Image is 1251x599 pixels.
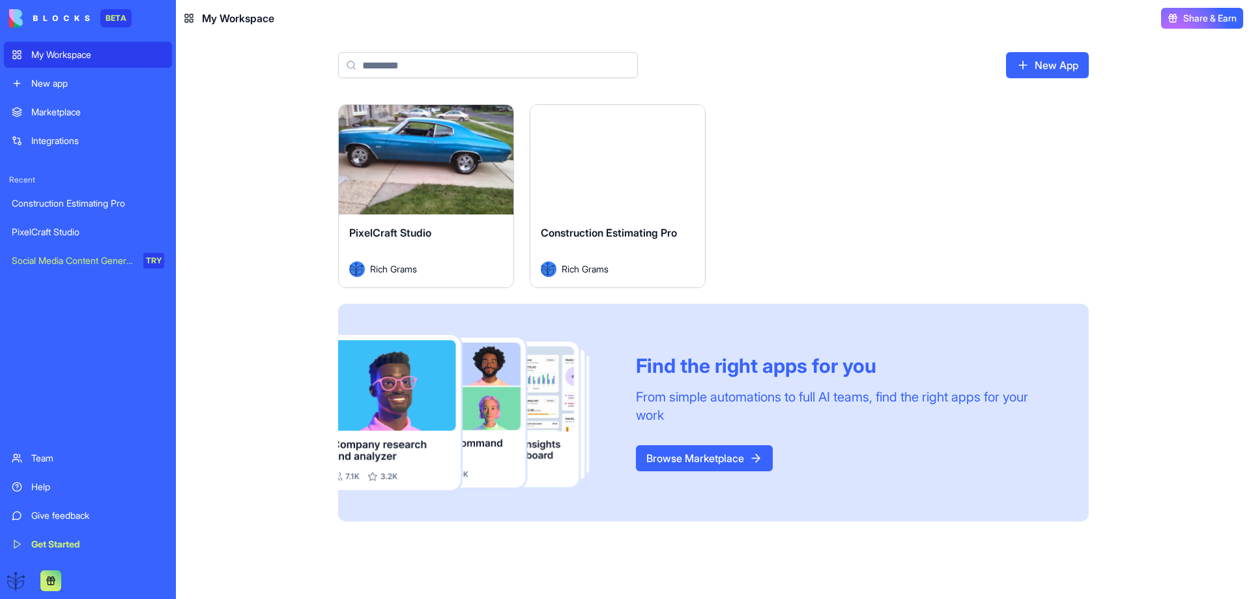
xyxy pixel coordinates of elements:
span: My Workspace [202,10,274,26]
img: ACg8ocJXc4biGNmL-6_84M9niqKohncbsBQNEji79DO8k46BE60Re2nP=s96-c [7,570,27,591]
a: Get Started [4,531,172,557]
a: Construction Estimating Pro [4,190,172,216]
div: BETA [100,9,132,27]
div: Give feedback [31,509,164,522]
img: logo [9,9,90,27]
span: Recent [4,175,172,185]
a: Give feedback [4,503,172,529]
div: Team [31,452,164,465]
div: PixelCraft Studio [12,226,164,239]
div: My Workspace [31,48,164,61]
a: PixelCraft Studio [4,219,172,245]
span: Rich Grams [562,262,609,276]
div: Find the right apps for you [636,354,1057,377]
a: My Workspace [4,42,172,68]
a: Team [4,445,172,471]
div: Social Media Content Generator [12,254,134,267]
div: From simple automations to full AI teams, find the right apps for your work [636,388,1057,424]
div: New app [31,77,164,90]
div: Integrations [31,134,164,147]
a: PixelCraft StudioAvatarRich Grams [338,104,514,288]
a: BETA [9,9,132,27]
a: Construction Estimating ProAvatarRich Grams [530,104,706,288]
a: New App [1006,52,1089,78]
button: Share & Earn [1161,8,1243,29]
div: Construction Estimating Pro [12,197,164,210]
a: Browse Marketplace [636,445,773,471]
div: Get Started [31,538,164,551]
img: Avatar [541,261,556,277]
span: Construction Estimating Pro [541,226,677,239]
div: Help [31,480,164,493]
div: TRY [143,253,164,269]
span: Share & Earn [1183,12,1237,25]
span: Rich Grams [370,262,417,276]
a: Integrations [4,128,172,154]
a: Help [4,474,172,500]
div: Marketplace [31,106,164,119]
a: Marketplace [4,99,172,125]
img: Frame_181_egmpey.png [338,335,615,491]
a: Social Media Content GeneratorTRY [4,248,172,274]
span: PixelCraft Studio [349,226,431,239]
a: New app [4,70,172,96]
img: Avatar [349,261,365,277]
